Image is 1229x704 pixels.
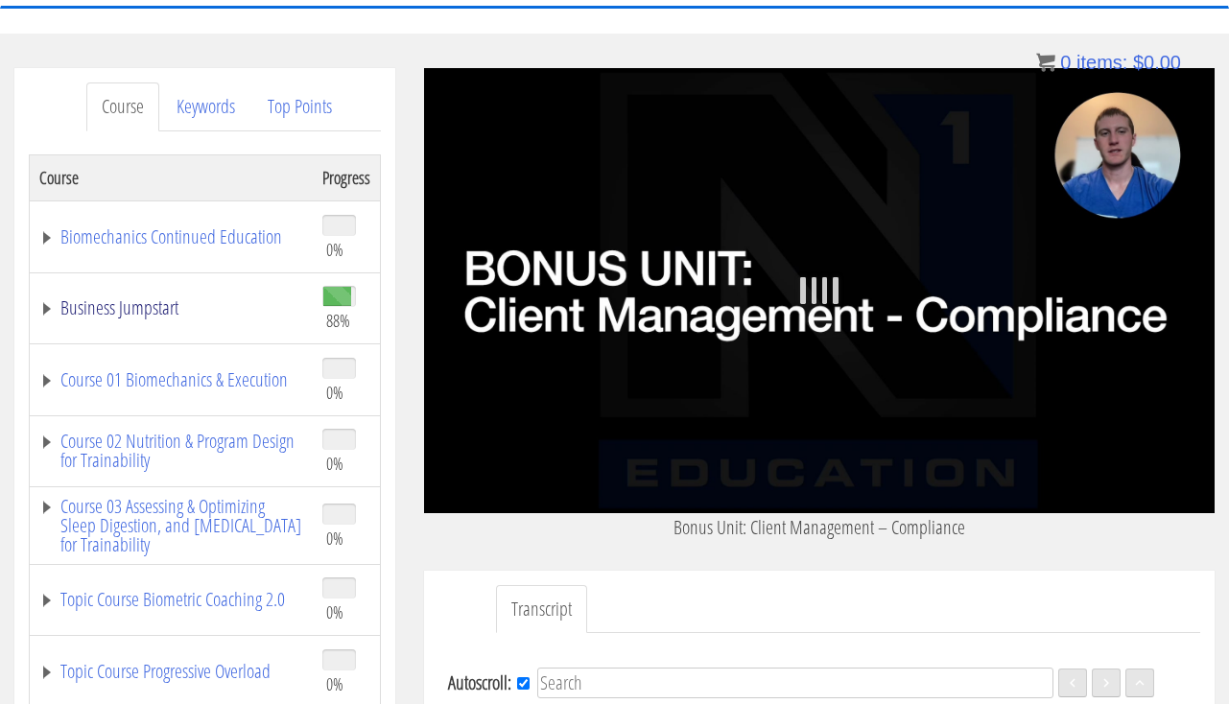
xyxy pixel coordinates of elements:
[39,370,303,389] a: Course 01 Biomechanics & Execution
[424,513,1215,542] p: Bonus Unit: Client Management – Compliance
[1133,52,1144,73] span: $
[326,310,350,331] span: 88%
[326,239,343,260] span: 0%
[1076,52,1127,73] span: items:
[39,227,303,246] a: Biomechanics Continued Education
[161,82,250,131] a: Keywords
[86,82,159,131] a: Course
[313,154,381,200] th: Progress
[326,601,343,622] span: 0%
[39,662,303,681] a: Topic Course Progressive Overload
[326,528,343,549] span: 0%
[326,382,343,403] span: 0%
[537,668,1053,698] input: Search
[1133,52,1181,73] bdi: 0.00
[1036,53,1055,72] img: icon11.png
[30,154,314,200] th: Course
[1036,52,1181,73] a: 0 items: $0.00
[39,497,303,554] a: Course 03 Assessing & Optimizing Sleep Digestion, and [MEDICAL_DATA] for Trainability
[496,585,587,634] a: Transcript
[326,673,343,694] span: 0%
[326,453,343,474] span: 0%
[39,590,303,609] a: Topic Course Biometric Coaching 2.0
[1060,52,1071,73] span: 0
[39,432,303,470] a: Course 02 Nutrition & Program Design for Trainability
[39,298,303,317] a: Business Jumpstart
[252,82,347,131] a: Top Points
